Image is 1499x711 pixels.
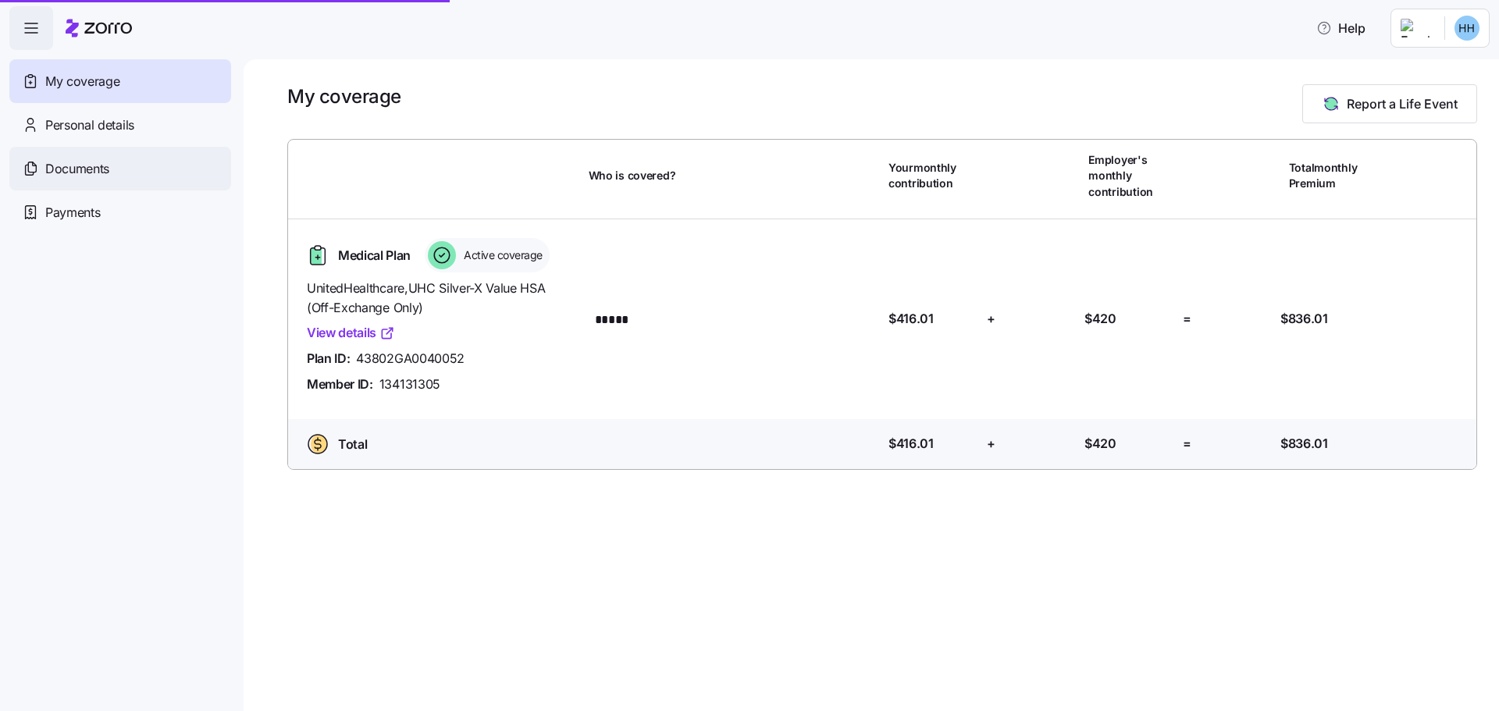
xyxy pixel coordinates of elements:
a: View details [307,323,395,343]
span: Total monthly Premium [1289,160,1376,192]
span: Active coverage [459,247,543,263]
span: 134131305 [379,375,440,394]
h1: My coverage [287,84,401,108]
span: Report a Life Event [1347,94,1458,113]
span: Plan ID: [307,349,350,368]
span: Total [338,435,367,454]
span: 43802GA0040052 [356,349,465,368]
a: Personal details [9,103,231,147]
span: = [1183,434,1191,453]
span: Member ID: [307,375,373,394]
span: Employer's monthly contribution [1088,152,1176,200]
span: Documents [45,159,109,179]
span: $416.01 [888,434,934,453]
a: Documents [9,147,231,190]
span: Your monthly contribution [888,160,976,192]
span: Who is covered? [589,168,676,183]
span: Payments [45,203,100,222]
span: + [987,309,995,329]
img: 96cb5a6b6735aca78c21fdbc50c0fee7 [1454,16,1479,41]
span: $420 [1084,434,1116,453]
span: $836.01 [1280,309,1328,329]
span: + [987,434,995,453]
a: My coverage [9,59,231,103]
span: UnitedHealthcare , UHC Silver-X Value HSA (Off-Exchange Only) [307,279,576,318]
span: $416.01 [888,309,934,329]
span: $420 [1084,309,1116,329]
img: Employer logo [1401,19,1432,37]
span: = [1183,309,1191,329]
span: Help [1316,19,1365,37]
span: Personal details [45,116,134,135]
button: Help [1304,12,1378,44]
button: Report a Life Event [1302,84,1477,123]
span: My coverage [45,72,119,91]
span: $836.01 [1280,434,1328,453]
a: Payments [9,190,231,234]
span: Medical Plan [338,246,411,265]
